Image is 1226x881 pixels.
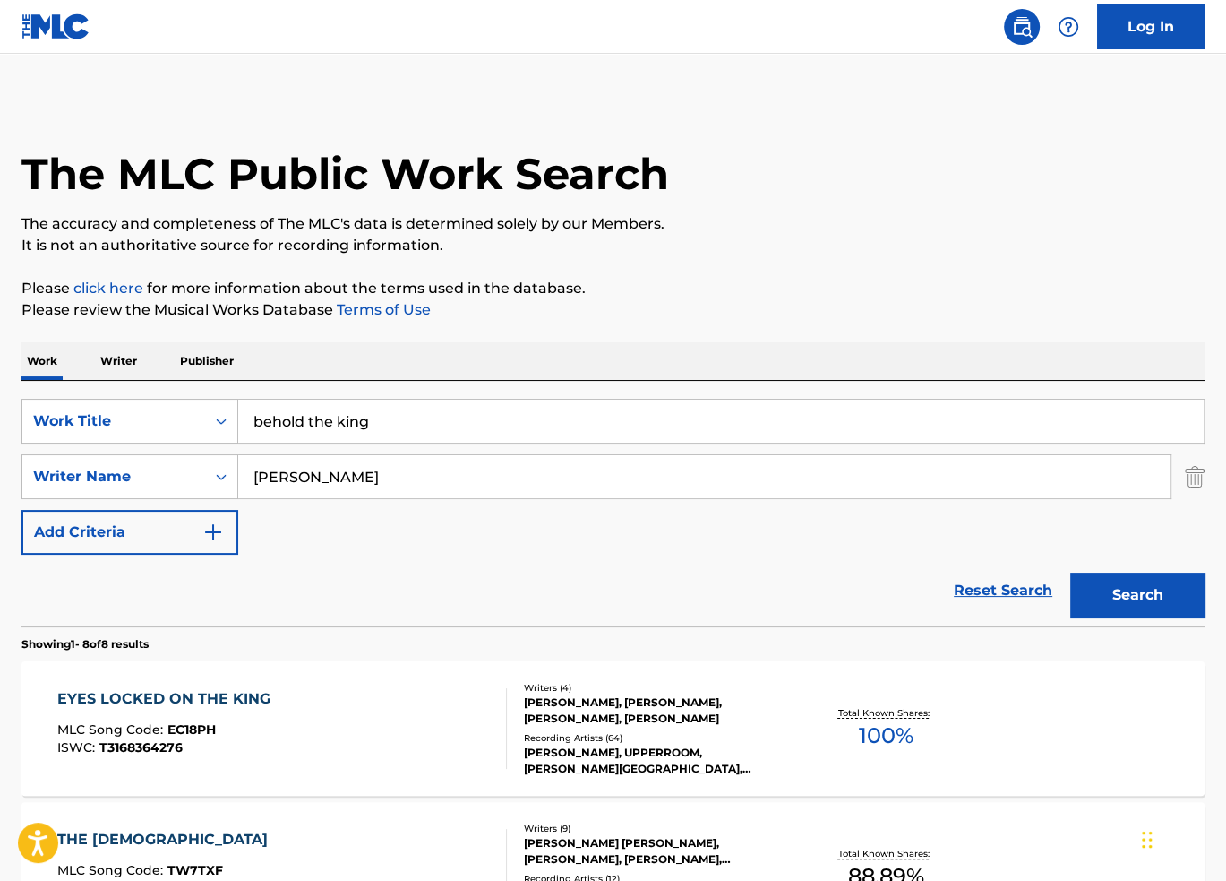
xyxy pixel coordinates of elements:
div: Writer Name [33,466,194,488]
img: MLC Logo [21,13,90,39]
div: [PERSON_NAME], UPPERROOM, [PERSON_NAME][GEOGRAPHIC_DATA], [PERSON_NAME] & UPPERROOM, [PERSON_NAME... [524,745,788,777]
div: Drag [1142,813,1153,867]
form: Search Form [21,399,1205,626]
span: 100 % [859,720,913,752]
span: TW7TXF [167,862,223,878]
div: EYES LOCKED ON THE KING [57,688,279,710]
a: Public Search [1004,9,1040,45]
span: MLC Song Code : [57,862,167,878]
img: 9d2ae6d4665cec9f34b9.svg [202,522,224,543]
span: ISWC : [57,739,99,756]
div: Recording Artists ( 64 ) [524,731,788,745]
p: Total Known Shares: [838,847,934,860]
span: EC18PH [167,721,216,738]
div: Help [1050,9,1086,45]
p: Please for more information about the terms used in the database. [21,278,1205,299]
p: Total Known Shares: [838,706,934,720]
p: Writer [95,342,142,380]
span: T3168364276 [99,739,183,756]
a: click here [73,280,143,297]
p: Please review the Musical Works Database [21,299,1205,321]
div: Writers ( 9 ) [524,822,788,835]
a: EYES LOCKED ON THE KINGMLC Song Code:EC18PHISWC:T3168364276Writers (4)[PERSON_NAME], [PERSON_NAME... [21,661,1205,796]
img: search [1011,16,1033,38]
p: Showing 1 - 8 of 8 results [21,636,149,652]
iframe: Chat Widget [1136,795,1226,881]
a: Terms of Use [333,301,431,318]
a: Reset Search [945,571,1061,610]
p: The accuracy and completeness of The MLC's data is determined solely by our Members. [21,213,1205,235]
button: Search [1070,573,1205,618]
div: THE [DEMOGRAPHIC_DATA] [57,829,277,851]
p: Work [21,342,63,380]
div: [PERSON_NAME] [PERSON_NAME], [PERSON_NAME], [PERSON_NAME], [PERSON_NAME], [PERSON_NAME], [PERSON_... [524,835,788,868]
span: MLC Song Code : [57,721,167,738]
img: Delete Criterion [1185,454,1205,499]
h1: The MLC Public Work Search [21,147,669,201]
button: Add Criteria [21,510,238,555]
div: Writers ( 4 ) [524,681,788,695]
p: It is not an authoritative source for recording information. [21,235,1205,256]
div: Work Title [33,410,194,432]
img: help [1058,16,1079,38]
div: [PERSON_NAME], [PERSON_NAME], [PERSON_NAME], [PERSON_NAME] [524,695,788,727]
p: Publisher [175,342,239,380]
a: Log In [1097,4,1205,49]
